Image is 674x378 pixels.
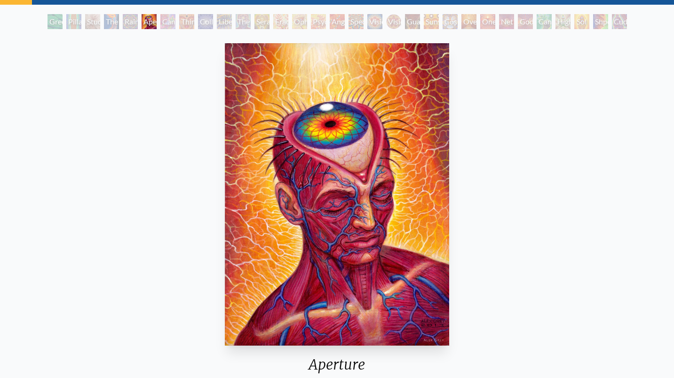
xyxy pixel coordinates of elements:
[574,14,589,29] div: Sol Invictus
[292,14,307,29] div: Ophanic Eyelash
[499,14,514,29] div: Net of Being
[461,14,476,29] div: Oversoul
[480,14,495,29] div: One
[443,14,458,29] div: Cosmic Elf
[179,14,194,29] div: Third Eye Tears of Joy
[518,14,533,29] div: Godself
[104,14,119,29] div: The Torch
[424,14,439,29] div: Sunyata
[405,14,420,29] div: Guardian of Infinite Vision
[66,14,81,29] div: Pillar of Awareness
[349,14,364,29] div: Spectral Lotus
[236,14,251,29] div: The Seer
[123,14,138,29] div: Rainbow Eye Ripple
[367,14,382,29] div: Vision Crystal
[217,14,232,29] div: Liberation Through Seeing
[537,14,552,29] div: Cannafist
[273,14,288,29] div: Fractal Eyes
[48,14,63,29] div: Green Hand
[142,14,157,29] div: Aperture
[555,14,571,29] div: Higher Vision
[311,14,326,29] div: Psychomicrograph of a Fractal Paisley Cherub Feather Tip
[612,14,627,29] div: Cuddle
[160,14,175,29] div: Cannabis Sutra
[225,43,449,346] img: Aperture-2013-Alex-Grey-watermarked.jpg
[386,14,401,29] div: Vision [PERSON_NAME]
[254,14,270,29] div: Seraphic Transport Docking on the Third Eye
[198,14,213,29] div: Collective Vision
[593,14,608,29] div: Shpongled
[330,14,345,29] div: Angel Skin
[85,14,100,29] div: Study for the Great Turn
